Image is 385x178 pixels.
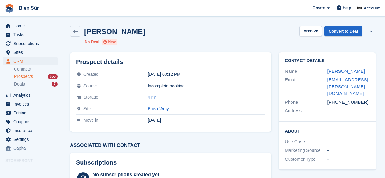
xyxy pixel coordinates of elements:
[327,138,370,145] div: -
[84,27,145,36] h2: [PERSON_NAME]
[3,109,58,117] a: menu
[148,83,265,88] div: Incomplete booking
[3,39,58,48] a: menu
[13,135,50,144] span: Settings
[3,135,58,144] a: menu
[3,48,58,57] a: menu
[83,72,99,77] span: Created
[76,58,265,65] h2: Prospect details
[76,159,265,166] h2: Subscriptions
[327,77,368,96] a: [EMAIL_ADDRESS][PERSON_NAME][DOMAIN_NAME]
[313,5,325,11] span: Create
[14,74,33,79] span: Prospects
[5,158,61,164] span: Storefront
[83,118,98,123] span: Move in
[3,117,58,126] a: menu
[327,68,365,74] a: [PERSON_NAME]
[148,106,169,111] a: Bois d'Arcy
[16,3,41,13] a: Bien Sûr
[52,82,58,87] div: 7
[3,144,58,152] a: menu
[14,81,58,87] a: Deals 7
[285,68,327,75] div: Name
[13,57,50,65] span: CRM
[285,138,327,145] div: Use Case
[3,100,58,108] a: menu
[3,30,58,39] a: menu
[327,107,370,114] div: -
[285,99,327,106] div: Phone
[3,57,58,65] a: menu
[285,107,327,114] div: Address
[13,126,50,135] span: Insurance
[83,83,97,88] span: Source
[13,117,50,126] span: Coupons
[83,95,98,99] span: Storage
[13,39,50,48] span: Subscriptions
[13,30,50,39] span: Tasks
[327,156,370,163] div: -
[148,95,156,99] a: 4 m²
[13,22,50,30] span: Home
[285,147,327,154] div: Marketing Source
[70,143,271,148] h3: Associated with contact
[13,144,50,152] span: Capital
[3,22,58,30] a: menu
[285,58,370,63] h2: Contact Details
[13,109,50,117] span: Pricing
[148,72,265,77] div: [DATE] 03:12 PM
[83,106,91,111] span: Site
[3,126,58,135] a: menu
[13,48,50,57] span: Sites
[357,5,363,11] img: Asmaa Habri
[14,66,58,72] a: Contacts
[14,81,25,87] span: Deals
[3,91,58,99] a: menu
[324,26,362,36] a: Convert to Deal
[85,39,99,45] li: No Deal
[13,91,50,99] span: Analytics
[48,74,58,79] div: 656
[285,76,327,97] div: Email
[5,4,14,13] img: stora-icon-8386f47178a22dfd0bd8f6a31ec36ba5ce8667c1dd55bd0f319d3a0aa187defe.svg
[285,128,370,134] h2: About
[327,147,370,154] div: -
[364,5,380,11] span: Account
[13,100,50,108] span: Invoices
[285,156,327,163] div: Customer Type
[299,26,322,36] button: Archive
[102,39,117,45] li: New
[327,99,370,106] div: [PHONE_NUMBER]
[14,73,58,80] a: Prospects 656
[148,118,265,123] div: [DATE]
[343,5,351,11] span: Help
